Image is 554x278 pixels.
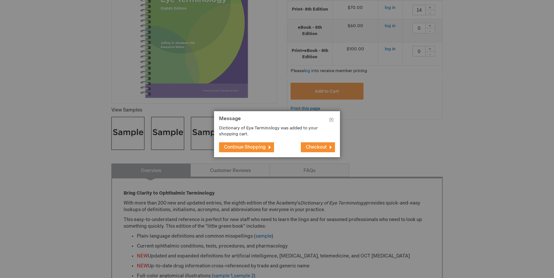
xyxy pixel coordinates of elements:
span: Continue Shopping [224,144,266,150]
p: Dictionary of Eye Terminology was added to your shopping cart. [219,125,325,137]
span: Checkout [306,144,327,150]
h1: Message [219,116,335,125]
button: Checkout [301,142,335,152]
button: Continue Shopping [219,142,274,152]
